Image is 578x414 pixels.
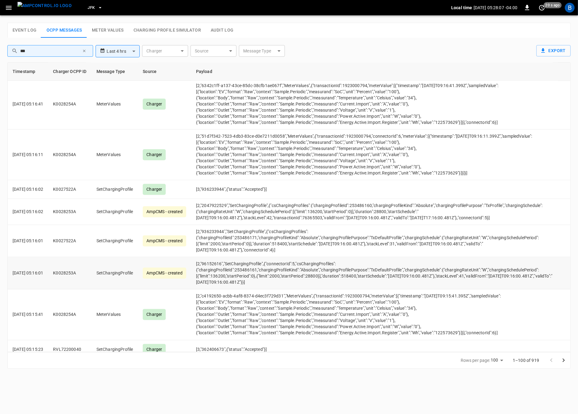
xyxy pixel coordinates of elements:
p: [DATE] 05:16:11 [13,152,43,158]
td: [2,"96152616","SetChargingProfile",{"connectorId":5,"csChargingProfiles":{"chargingProfileId":253... [191,257,558,289]
td: [3,"362406673",{"status":"Accepted"}] [191,340,558,359]
td: MeterValues [92,289,138,340]
td: K0028253A [48,199,91,225]
td: [2,"936233944","SetChargingProfile",{"csChargingProfiles":{"chargingProfileId":253486171,"chargin... [191,225,558,257]
div: Charger [143,149,166,160]
td: K0028254A [48,130,91,180]
button: Event Log [8,23,42,38]
td: RVL72200040 [48,340,91,359]
div: profile-icon [565,3,575,13]
p: [DATE] 05:16:02 [13,209,43,215]
p: [DATE] 05:16:01 [13,238,43,244]
th: Payload [191,63,558,81]
th: Timestamp [8,63,48,81]
td: K0028254A [48,289,91,340]
button: set refresh interval [537,3,547,13]
td: [2,"c4192650-acbb-4af8-8374-d4ec3f729d31","MeterValues",{"transactionId":1923000794,"meterValue":... [191,289,558,340]
button: Audit Log [206,23,239,38]
span: JFK [88,4,95,11]
p: [DATE] 05:15:23 [13,347,43,353]
td: SetChargingProfile [92,199,138,225]
td: [2,"51d7f342-7523-4db3-83ce-d0e7211d0058","MeterValues",{"transactionId":1923000794,"connectorId"... [191,130,558,180]
button: Charging Profile Simulator [129,23,206,38]
button: JFK [85,2,105,14]
div: Charger [143,309,166,320]
td: K0027522A [48,225,91,257]
button: OCPP Messages [42,23,87,38]
p: [DATE] 05:15:41 [13,312,43,318]
td: SetChargingProfile [92,180,138,199]
th: Message Type [92,63,138,81]
button: Export [536,45,571,56]
div: AmpCMS - created [143,268,186,279]
p: [DATE] 05:16:01 [13,270,43,276]
td: [2,"6342c1ff-a137-43ce-85dc-38cfb1ae067f","MeterValues",{"transactionId":1923000794,"meterValue":... [191,79,558,130]
div: Charger [143,344,166,355]
p: Local time [451,5,472,11]
div: AmpCMS - created [143,236,186,247]
span: 20 s ago [544,2,562,8]
div: Last 4 hrs [107,45,140,57]
td: SetChargingProfile [92,225,138,257]
th: Charger OCPP ID [48,63,91,81]
div: AmpCMS - created [143,206,186,217]
div: reports tabs [8,23,570,38]
td: MeterValues [92,130,138,180]
td: K0028253A [48,257,91,289]
td: K0028254A [48,79,91,130]
p: 1–100 of 919 [513,357,539,363]
p: [DATE] 05:16:02 [13,186,43,193]
td: MeterValues [92,79,138,130]
p: [DATE] 05:28:07 -04:00 [474,5,517,11]
div: Charger [143,99,166,110]
td: SetChargingProfile [92,257,138,289]
div: 100 [491,356,505,365]
th: Source [138,63,191,81]
td: [2,"2047922529","SetChargingProfile",{"csChargingProfiles":{"chargingProfileId":253486160,"chargi... [191,199,558,225]
p: [DATE] 05:16:41 [13,101,43,107]
td: [3,"936233944",{"status":"Accepted"}] [191,180,558,199]
img: ampcontrol.io logo [17,2,72,10]
td: K0027522A [48,180,91,199]
div: Charger [143,184,166,195]
button: Go to next page [557,354,570,366]
button: Meter Values [87,23,129,38]
td: SetChargingProfile [92,340,138,359]
p: Rows per page: [461,357,490,363]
